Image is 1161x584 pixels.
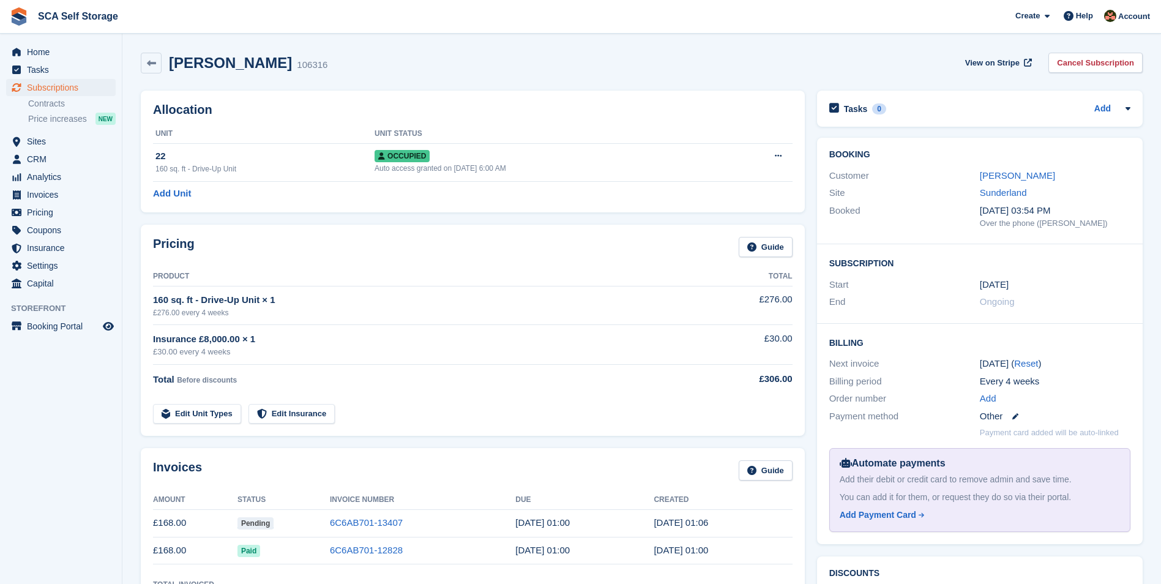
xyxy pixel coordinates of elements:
a: menu [6,43,116,61]
h2: Pricing [153,237,195,257]
a: menu [6,61,116,78]
th: Due [515,490,654,510]
h2: Invoices [153,460,202,481]
td: £168.00 [153,509,237,537]
time: 2025-09-06 00:00:00 UTC [515,545,570,555]
span: Help [1076,10,1093,22]
span: Storefront [11,302,122,315]
span: Account [1118,10,1150,23]
a: menu [6,318,116,335]
div: £30.00 every 4 weeks [153,346,693,358]
div: Next invoice [829,357,980,371]
a: Edit Insurance [248,404,335,424]
span: Pending [237,517,274,530]
th: Product [153,267,693,286]
span: CRM [27,151,100,168]
span: Coupons [27,222,100,239]
h2: Tasks [844,103,868,114]
a: View on Stripe [960,53,1034,73]
span: View on Stripe [965,57,1020,69]
a: Price increases NEW [28,112,116,125]
div: 0 [872,103,886,114]
div: 160 sq. ft - Drive-Up Unit × 1 [153,293,693,307]
th: Amount [153,490,237,510]
a: menu [6,257,116,274]
h2: Discounts [829,569,1130,578]
td: £168.00 [153,537,237,564]
a: Preview store [101,319,116,334]
a: Edit Unit Types [153,404,241,424]
a: 6C6AB701-13407 [330,517,403,528]
div: End [829,295,980,309]
a: menu [6,133,116,150]
div: £306.00 [693,372,792,386]
span: Paid [237,545,260,557]
a: menu [6,275,116,292]
span: Sites [27,133,100,150]
img: stora-icon-8386f47178a22dfd0bd8f6a31ec36ba5ce8667c1dd55bd0f319d3a0aa187defe.svg [10,7,28,26]
a: Add Unit [153,187,191,201]
div: Customer [829,169,980,183]
span: Create [1015,10,1040,22]
a: menu [6,168,116,185]
div: 160 sq. ft - Drive-Up Unit [155,163,375,174]
span: Pricing [27,204,100,221]
div: Over the phone ([PERSON_NAME]) [980,217,1130,230]
th: Unit Status [375,124,724,144]
span: Home [27,43,100,61]
time: 2025-10-04 00:00:00 UTC [515,517,570,528]
a: 6C6AB701-12828 [330,545,403,555]
div: Booked [829,204,980,230]
a: Guide [739,237,793,257]
a: Add [980,392,996,406]
span: Booking Portal [27,318,100,335]
div: Site [829,186,980,200]
a: Guide [739,460,793,481]
th: Invoice Number [330,490,515,510]
span: Before discounts [177,376,237,384]
time: 2025-09-05 00:00:00 UTC [980,278,1009,292]
td: £276.00 [693,286,792,324]
time: 2025-09-05 00:00:26 UTC [654,545,708,555]
a: Add [1094,102,1111,116]
th: Unit [153,124,375,144]
h2: Billing [829,336,1130,348]
a: menu [6,151,116,168]
div: 22 [155,149,375,163]
div: [DATE] 03:54 PM [980,204,1130,218]
div: Start [829,278,980,292]
div: Other [980,410,1130,424]
span: Subscriptions [27,79,100,96]
a: menu [6,222,116,239]
span: Insurance [27,239,100,256]
span: Capital [27,275,100,292]
span: Settings [27,257,100,274]
th: Status [237,490,330,510]
span: Invoices [27,186,100,203]
div: [DATE] ( ) [980,357,1130,371]
div: Automate payments [840,456,1120,471]
a: Add Payment Card [840,509,1115,522]
div: Add Payment Card [840,509,916,522]
img: Sarah Race [1104,10,1116,22]
time: 2025-10-03 00:06:44 UTC [654,517,708,528]
div: Payment method [829,410,980,424]
a: menu [6,186,116,203]
th: Created [654,490,792,510]
div: You can add it for them, or request they do so via their portal. [840,491,1120,504]
div: Order number [829,392,980,406]
p: Payment card added will be auto-linked [980,427,1119,439]
span: Ongoing [980,296,1015,307]
div: Every 4 weeks [980,375,1130,389]
a: Sunderland [980,187,1027,198]
span: Analytics [27,168,100,185]
a: Reset [1014,358,1038,369]
td: £30.00 [693,325,792,365]
a: Cancel Subscription [1048,53,1143,73]
div: 106316 [297,58,327,72]
a: SCA Self Storage [33,6,123,26]
div: Auto access granted on [DATE] 6:00 AM [375,163,724,174]
a: menu [6,239,116,256]
div: NEW [95,113,116,125]
h2: Allocation [153,103,793,117]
